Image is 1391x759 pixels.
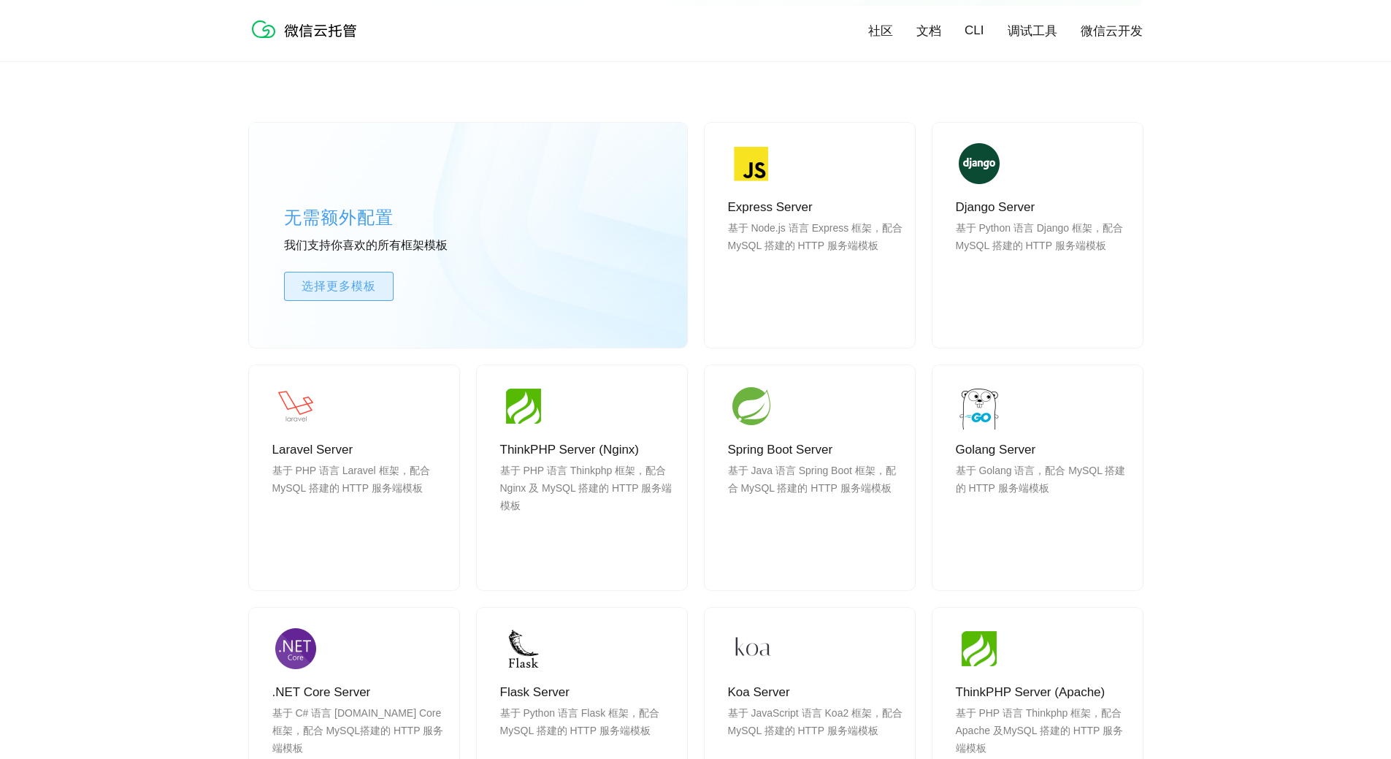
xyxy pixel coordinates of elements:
p: Django Server [956,199,1131,216]
p: 基于 PHP 语言 Laravel 框架，配合 MySQL 搭建的 HTTP 服务端模板 [272,462,448,532]
p: ThinkPHP Server (Apache) [956,684,1131,701]
p: ThinkPHP Server (Nginx) [500,441,675,459]
p: 我们支持你喜欢的所有框架模板 [284,238,503,254]
span: 选择更多模板 [285,278,393,295]
a: 文档 [916,23,941,39]
p: Flask Server [500,684,675,701]
p: Golang Server [956,441,1131,459]
p: Koa Server [728,684,903,701]
p: 基于 Python 语言 Django 框架，配合 MySQL 搭建的 HTTP 服务端模板 [956,219,1131,289]
a: 微信云托管 [249,34,366,46]
p: 基于 Node.js 语言 Express 框架，配合 MySQL 搭建的 HTTP 服务端模板 [728,219,903,289]
p: .NET Core Server [272,684,448,701]
p: Express Server [728,199,903,216]
a: 调试工具 [1008,23,1057,39]
p: 基于 PHP 语言 Thinkphp 框架，配合 Nginx 及 MySQL 搭建的 HTTP 服务端模板 [500,462,675,532]
p: 基于 Java 语言 Spring Boot 框架，配合 MySQL 搭建的 HTTP 服务端模板 [728,462,903,532]
a: 微信云开发 [1081,23,1143,39]
p: 无需额外配置 [284,203,503,232]
p: Laravel Server [272,441,448,459]
p: 基于 Golang 语言，配合 MySQL 搭建的 HTTP 服务端模板 [956,462,1131,532]
img: 微信云托管 [249,15,366,44]
p: Spring Boot Server [728,441,903,459]
a: CLI [965,23,984,38]
a: 社区 [868,23,893,39]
